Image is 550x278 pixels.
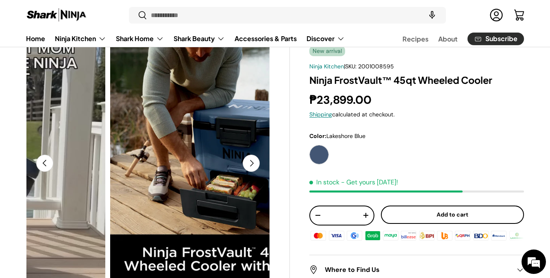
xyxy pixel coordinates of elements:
div: Minimize live chat window [133,4,153,24]
img: visa [328,230,346,242]
img: Shark Ninja Philippines [26,7,87,23]
a: Accessories & Parts [235,31,297,46]
speech-search-button: Search by voice [419,7,445,24]
a: Shipping [309,111,332,118]
div: calculated at checkout. [309,110,524,119]
a: Subscribe [467,33,524,45]
p: - Get yours [DATE]! [341,178,398,186]
a: About [438,31,458,47]
span: 2001008595 [358,63,394,70]
img: maya [382,230,400,242]
a: Recipes [402,31,428,47]
nav: Secondary [383,31,524,47]
a: Ninja Kitchen [309,63,344,70]
h1: Ninja FrostVault™ 45qt Wheeled Cooler [309,74,524,87]
a: Home [26,31,45,46]
img: gcash [346,230,363,242]
div: Chat with us now [42,46,137,56]
span: In stock [309,178,339,186]
legend: Color: [309,132,365,140]
span: Subscribe [485,36,517,42]
img: landbank [508,230,526,242]
img: bdo [472,230,490,242]
h2: Where to Find Us [309,265,511,275]
strong: ₱23,899.00 [309,92,374,107]
img: ubp [436,230,454,242]
img: billease [400,230,417,242]
img: bpi [418,230,436,242]
img: grabpay [363,230,381,242]
summary: Ninja Kitchen [50,31,111,47]
summary: Discover [302,31,350,47]
span: SKU: [345,63,357,70]
img: qrph [454,230,472,242]
img: metrobank [490,230,508,242]
span: Lakeshore Blue [326,132,365,140]
span: We're online! [47,86,112,168]
textarea: Type your message and hit 'Enter' [4,189,155,217]
img: master [309,230,327,242]
span: New arrival [309,46,345,56]
summary: Shark Beauty [169,31,230,47]
nav: Primary [26,31,345,47]
summary: Shark Home [111,31,169,47]
button: Add to cart [381,206,524,224]
span: | [344,63,394,70]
